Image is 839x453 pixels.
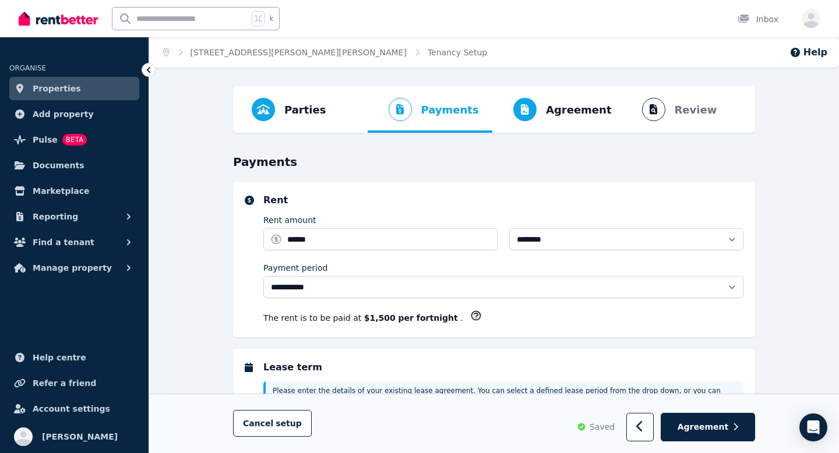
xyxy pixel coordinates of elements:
[789,45,827,59] button: Help
[33,351,86,364] span: Help centre
[242,86,335,133] button: Parties
[33,235,94,249] span: Find a tenant
[492,86,621,133] button: Agreement
[364,313,461,323] b: $1,500 per fortnight
[9,64,46,72] span: ORGANISE
[661,413,755,442] button: Agreement
[233,154,755,170] h3: Payments
[33,158,84,172] span: Documents
[9,371,139,395] a: Refer a friend
[9,128,139,151] a: PulseBETA
[738,13,778,25] div: Inbox
[9,205,139,228] button: Reporting
[33,82,81,95] span: Properties
[33,376,96,390] span: Refer a friend
[9,102,139,126] a: Add property
[263,193,743,207] h5: Rent
[273,387,721,404] span: Please enter the details of your existing lease agreement. You can select a defined lease period ...
[149,37,501,68] nav: Breadcrumb
[263,262,327,274] label: Payment period
[9,179,139,203] a: Marketplace
[9,397,139,420] a: Account settings
[243,419,302,429] span: Cancel
[233,410,312,437] button: Cancelsetup
[33,107,94,121] span: Add property
[621,86,727,133] button: Review
[19,10,98,27] img: RentBetter
[233,86,755,133] nav: Progress
[590,422,615,433] span: Saved
[263,360,743,374] h5: Lease term
[678,422,729,433] span: Agreement
[33,133,58,147] span: Pulse
[263,312,463,324] p: The rent is to be paid at .
[9,77,139,100] a: Properties
[42,430,118,444] span: [PERSON_NAME]
[33,261,112,275] span: Manage property
[546,102,612,118] span: Agreement
[428,47,487,58] span: Tenancy Setup
[675,102,717,118] span: Review
[9,154,139,177] a: Documents
[33,402,110,416] span: Account settings
[284,102,326,118] span: Parties
[9,231,139,254] button: Find a tenant
[276,418,302,430] span: setup
[191,48,407,57] a: [STREET_ADDRESS][PERSON_NAME][PERSON_NAME]
[799,413,827,441] div: Open Intercom Messenger
[269,14,273,23] span: k
[62,134,87,146] span: BETA
[9,346,139,369] a: Help centre
[33,210,78,224] span: Reporting
[33,184,89,198] span: Marketplace
[9,256,139,279] button: Manage property
[263,214,316,226] label: Rent amount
